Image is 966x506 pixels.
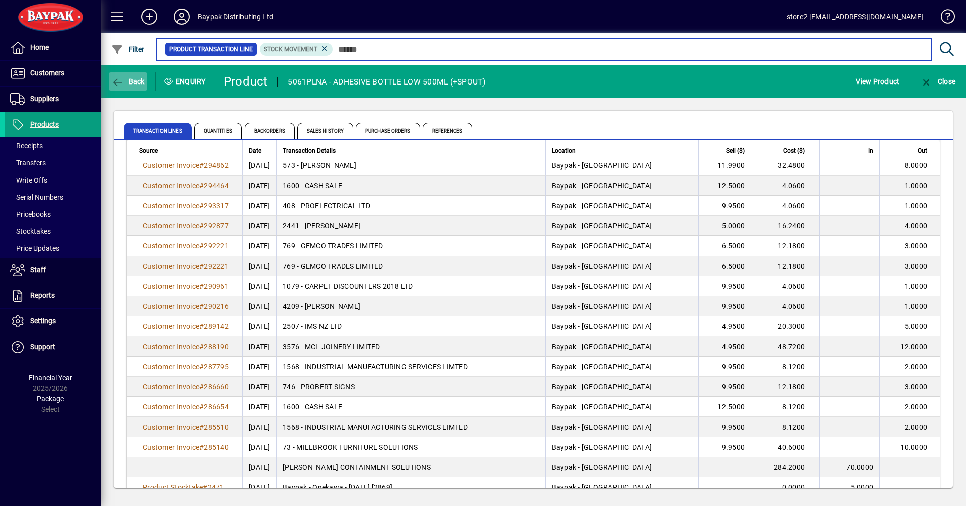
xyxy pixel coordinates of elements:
span: Customer Invoice [143,302,199,310]
td: 9.9500 [698,437,759,457]
button: Add [133,8,166,26]
mat-chip: Product Transaction Type: Stock movement [260,43,333,56]
span: 287795 [204,363,229,371]
div: Location [552,145,692,156]
a: Customers [5,61,101,86]
button: Back [109,72,147,91]
app-page-header-button: Back [101,72,156,91]
span: Price Updates [10,244,59,252]
button: Filter [109,40,147,58]
td: 284.2000 [759,457,819,477]
td: 12.1800 [759,236,819,256]
span: 5.0000 [905,322,928,330]
td: 1600 - CASH SALE [276,397,545,417]
span: 4.0000 [905,222,928,230]
span: Customer Invoice [143,383,199,391]
td: 12.5000 [698,176,759,196]
span: # [199,322,204,330]
td: 73 - MILLBROOK FURNITURE SOLUTIONS [276,437,545,457]
span: Quantities [194,123,242,139]
td: [DATE] [242,276,276,296]
span: Out [918,145,927,156]
span: 292877 [204,222,229,230]
a: Home [5,35,101,60]
span: Customer Invoice [143,161,199,170]
span: 289142 [204,322,229,330]
button: Profile [166,8,198,26]
a: Product Stocktake#2471 [139,482,228,493]
span: Staff [30,266,46,274]
span: Baypak - [GEOGRAPHIC_DATA] [552,282,652,290]
td: 4.9500 [698,316,759,336]
td: 2441 - [PERSON_NAME] [276,216,545,236]
span: # [199,343,204,351]
a: Suppliers [5,87,101,112]
span: Pricebooks [10,210,51,218]
span: 3.0000 [905,262,928,270]
td: 32.4800 [759,155,819,176]
span: Reports [30,291,55,299]
td: 20.3000 [759,316,819,336]
span: Transaction Details [283,145,336,156]
td: 4.0600 [759,296,819,316]
td: 4.9500 [698,336,759,357]
span: Customers [30,69,64,77]
a: Reports [5,283,101,308]
a: Customer Invoice#292221 [139,240,232,251]
span: # [199,443,204,451]
td: [PERSON_NAME] CONTAINMENT SOLUTIONS [276,457,545,477]
span: 292221 [204,262,229,270]
span: Write Offs [10,176,47,184]
td: 4.0600 [759,176,819,196]
td: [DATE] [242,316,276,336]
td: 408 - PROELECTRICAL LTD [276,196,545,216]
span: 1.0000 [905,302,928,310]
span: Package [37,395,64,403]
span: # [199,262,204,270]
td: 4.0600 [759,196,819,216]
span: 294862 [204,161,229,170]
a: Customer Invoice#289142 [139,321,232,332]
td: 9.9500 [698,377,759,397]
span: 286660 [204,383,229,391]
span: Baypak - [GEOGRAPHIC_DATA] [552,202,652,210]
td: [DATE] [242,477,276,497]
span: # [199,222,204,230]
span: Location [552,145,576,156]
span: # [199,383,204,391]
span: Customer Invoice [143,202,199,210]
td: 6.5000 [698,256,759,276]
td: [DATE] [242,196,276,216]
span: Baypak - [GEOGRAPHIC_DATA] [552,363,652,371]
td: [DATE] [242,397,276,417]
span: Customer Invoice [143,222,199,230]
td: 9.9500 [698,276,759,296]
td: 5.0000 [698,216,759,236]
td: [DATE] [242,336,276,357]
span: Baypak - [GEOGRAPHIC_DATA] [552,483,652,491]
td: 12.1800 [759,256,819,276]
span: 2.0000 [905,403,928,411]
span: 1.0000 [905,202,928,210]
td: [DATE] [242,155,276,176]
span: 10.0000 [900,443,927,451]
span: In [868,145,873,156]
span: Suppliers [30,95,59,103]
span: # [199,161,204,170]
span: Baypak - [GEOGRAPHIC_DATA] [552,161,652,170]
a: Customer Invoice#286660 [139,381,232,392]
span: 294464 [204,182,229,190]
span: # [199,363,204,371]
a: Customer Invoice#288190 [139,341,232,352]
span: # [199,202,204,210]
span: 1.0000 [905,282,928,290]
span: Customer Invoice [143,443,199,451]
a: Customer Invoice#285140 [139,442,232,453]
span: Customer Invoice [143,423,199,431]
span: 12.0000 [900,343,927,351]
span: 2471 [208,483,224,491]
td: [DATE] [242,457,276,477]
div: Enquiry [156,73,216,90]
a: Customer Invoice#286654 [139,401,232,412]
span: Back [111,77,145,86]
